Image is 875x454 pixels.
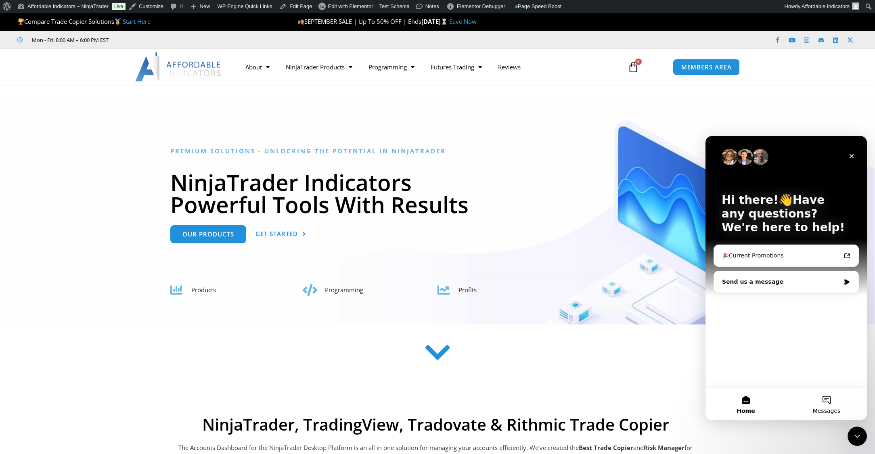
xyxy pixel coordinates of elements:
[490,58,529,76] a: Reviews
[325,286,363,294] span: Programming
[120,36,241,44] iframe: Customer reviews powered by Trustpilot
[579,444,633,452] b: Best Trade Copier
[328,3,373,9] span: Edit with Elementor
[112,3,126,10] a: Live
[644,444,685,452] strong: Risk Manager
[123,17,151,25] a: Start Here
[255,225,306,243] a: Get Started
[458,286,477,294] span: Profits
[802,3,850,9] span: Affordable Indicators
[360,58,423,76] a: Programming
[115,19,121,25] img: 🥇
[421,17,449,25] strong: [DATE]
[237,58,278,76] a: About
[170,171,705,215] h1: NinjaTrader Indicators Powerful Tools With Results
[177,415,694,434] h2: NinjaTrader, TradingView, Tradovate & Rithmic Trade Copier
[673,59,740,75] a: MEMBERS AREA
[17,17,151,25] span: Compare Trade Copier Solutions
[135,52,222,82] img: LogoAI | Affordable Indicators – NinjaTrader
[191,286,216,294] span: Products
[30,35,109,45] span: Mon - Fri: 8:00 AM – 6:00 PM EST
[423,58,490,76] a: Futures Trading
[18,19,24,25] img: 🏆
[441,19,447,25] img: ⌛
[705,136,867,420] iframe: Intercom live chat
[170,147,705,155] h6: Premium Solutions - Unlocking the Potential in NinjaTrader
[635,59,642,65] span: 6
[681,64,732,70] span: MEMBERS AREA
[449,17,477,25] a: Save Now
[237,58,618,76] nav: Menu
[298,19,304,25] img: 🍂
[615,55,651,79] a: 6
[278,58,360,76] a: NinjaTrader Products
[848,427,867,446] iframe: Intercom live chat
[182,231,234,237] span: Our Products
[170,225,246,243] a: Our Products
[255,231,298,237] span: Get Started
[297,17,421,25] span: SEPTEMBER SALE | Up To 50% OFF | Ends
